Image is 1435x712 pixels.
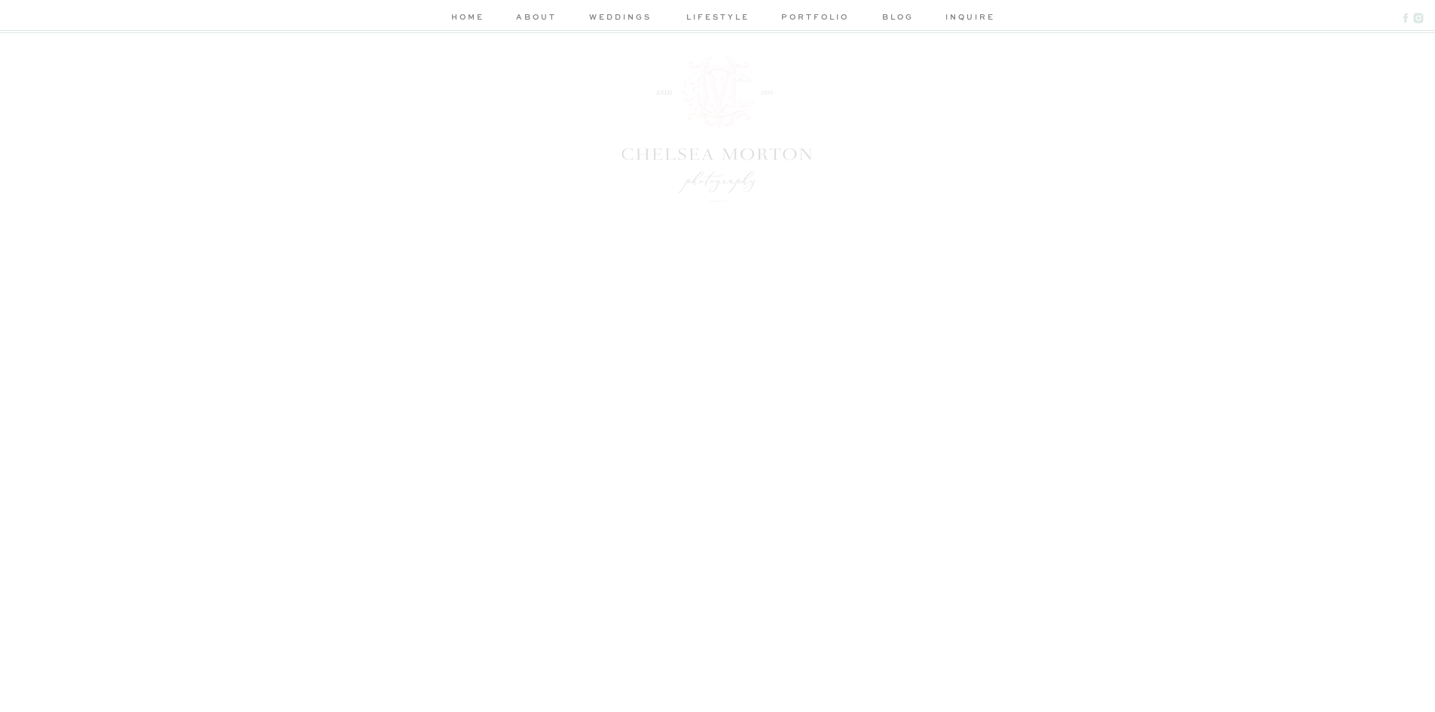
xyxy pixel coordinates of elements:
a: inquire [945,11,988,26]
a: portfolio [780,11,851,26]
a: weddings [585,11,656,26]
a: about [514,11,559,26]
a: home [448,11,488,26]
a: lifestyle [682,11,754,26]
a: blog [877,11,920,26]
